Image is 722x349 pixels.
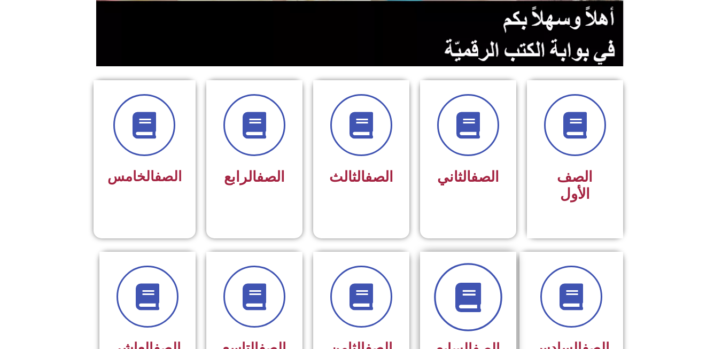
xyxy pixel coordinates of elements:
[437,168,499,185] span: الثاني
[329,168,393,185] span: الثالث
[107,168,182,184] span: الخامس
[557,168,593,203] span: الصف الأول
[154,168,182,184] a: الصف
[224,168,285,185] span: الرابع
[257,168,285,185] a: الصف
[471,168,499,185] a: الصف
[365,168,393,185] a: الصف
